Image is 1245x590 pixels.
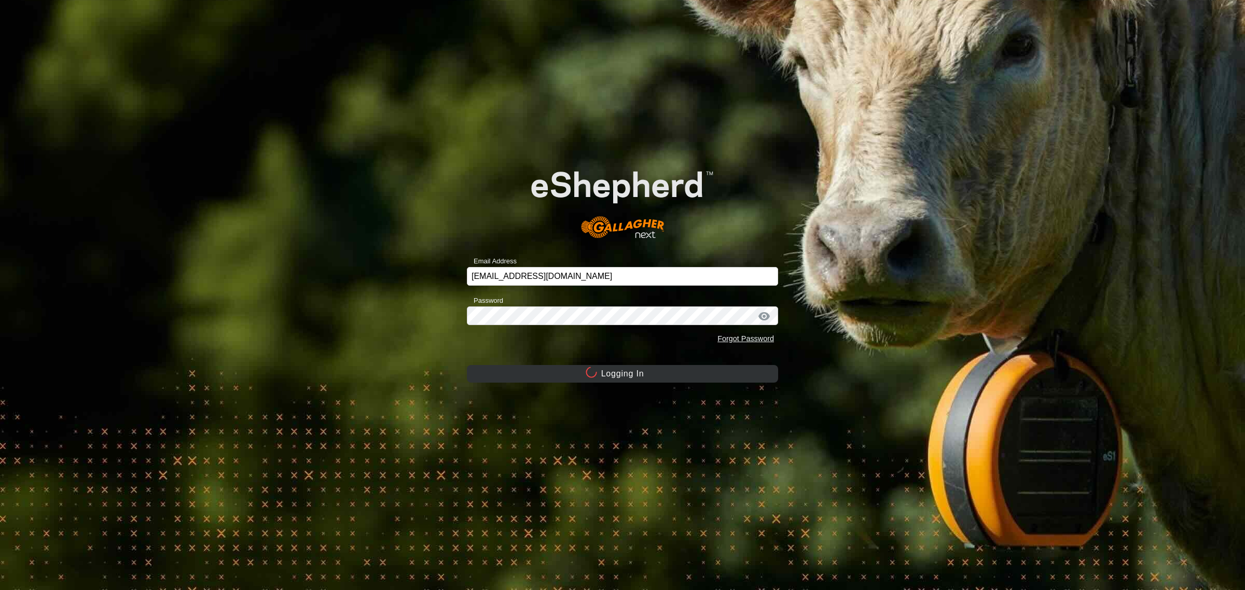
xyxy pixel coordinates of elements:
a: Forgot Password [717,334,774,343]
label: Email Address [467,256,517,266]
button: Logging In [467,365,778,383]
label: Password [467,296,503,306]
img: E-shepherd Logo [498,145,747,251]
input: Email Address [467,267,778,286]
